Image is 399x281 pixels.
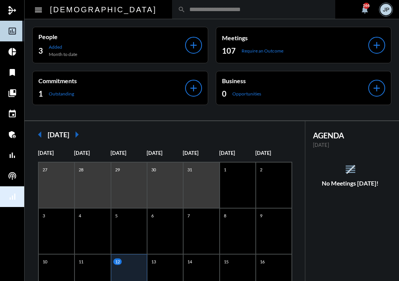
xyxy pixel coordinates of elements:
p: [DATE] [147,150,183,156]
mat-icon: arrow_right [69,127,84,142]
div: JP [380,4,392,15]
p: 6 [149,212,156,219]
p: [DATE] [183,150,219,156]
p: Require an Outcome [242,48,283,54]
h2: AGENDA [313,131,387,140]
p: 3 [41,212,47,219]
p: 31 [185,166,194,173]
p: 13 [149,258,158,265]
p: 16 [258,258,267,265]
h2: 3 [38,45,43,56]
p: [DATE] [255,150,291,156]
h5: No Meetings [DATE]! [305,180,395,187]
p: 15 [222,258,230,265]
h2: 0 [222,88,227,99]
mat-icon: admin_panel_settings [8,130,17,139]
mat-icon: insert_chart_outlined [8,26,17,36]
button: Toggle sidenav [31,2,46,17]
mat-icon: Side nav toggle icon [34,5,43,15]
p: Outstanding [49,91,74,97]
mat-icon: podcasts [8,171,17,181]
p: 28 [77,166,85,173]
p: [DATE] [219,150,255,156]
p: 2 [258,166,264,173]
div: 266 [363,3,369,9]
mat-icon: add [371,83,382,94]
p: 11 [77,258,85,265]
p: Added [49,44,77,50]
mat-icon: collections_bookmark [8,89,17,98]
p: Month to date [49,51,77,57]
p: 5 [113,212,119,219]
p: 27 [41,166,49,173]
p: [DATE] [111,150,147,156]
p: [DATE] [313,142,387,148]
p: 14 [185,258,194,265]
p: 7 [185,212,192,219]
mat-icon: reorder [344,163,357,176]
h2: [DATE] [48,130,69,139]
p: Opportunities [232,91,261,97]
p: [DATE] [38,150,74,156]
p: Business [222,77,369,84]
p: 1 [222,166,228,173]
mat-icon: add [188,40,199,51]
mat-icon: add [371,40,382,51]
mat-icon: notifications [360,5,369,14]
mat-icon: event [8,109,17,118]
mat-icon: mediation [8,6,17,15]
mat-icon: pie_chart [8,47,17,56]
p: Meetings [222,34,369,41]
p: Commitments [38,77,185,84]
mat-icon: search [178,6,185,13]
mat-icon: signal_cellular_alt [8,192,17,201]
p: 30 [149,166,158,173]
p: 12 [113,258,122,265]
h2: 107 [222,45,236,56]
mat-icon: bar_chart [8,151,17,160]
p: 29 [113,166,122,173]
p: 10 [41,258,49,265]
p: 4 [77,212,83,219]
p: 8 [222,212,228,219]
p: [DATE] [74,150,110,156]
p: 9 [258,212,264,219]
mat-icon: add [188,83,199,94]
mat-icon: arrow_left [32,127,48,142]
h2: 1 [38,88,43,99]
mat-icon: bookmark [8,68,17,77]
h2: [DEMOGRAPHIC_DATA] [50,3,157,16]
p: People [38,33,185,40]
